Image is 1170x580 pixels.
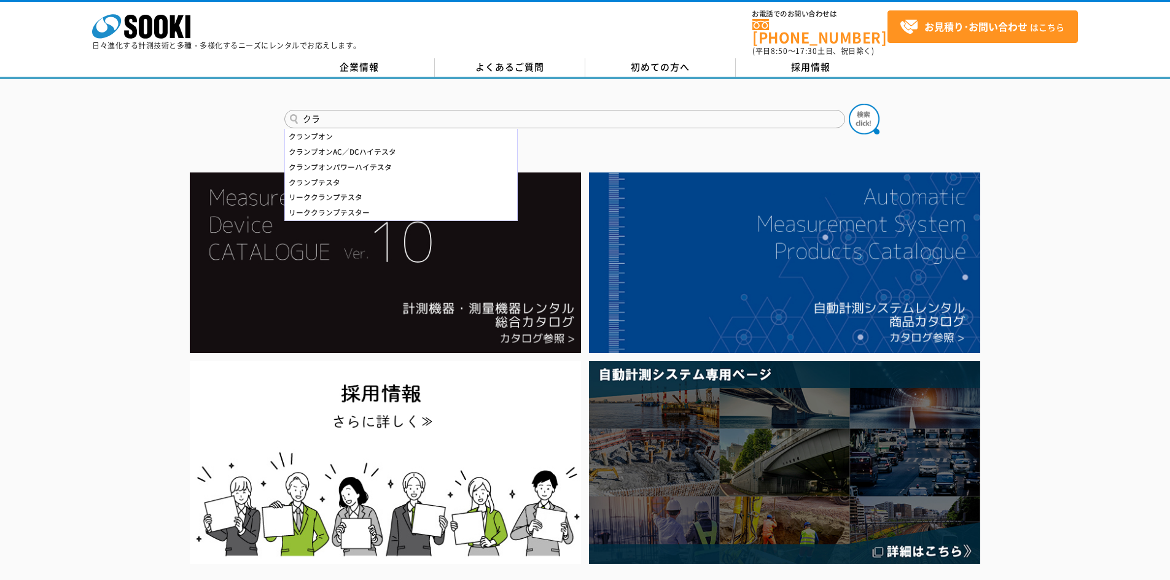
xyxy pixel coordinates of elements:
a: [PHONE_NUMBER] [752,19,887,44]
span: 初めての方へ [631,60,690,74]
p: 日々進化する計測技術と多種・多様化するニーズにレンタルでお応えします。 [92,42,361,49]
a: 企業情報 [284,58,435,77]
div: クランプオン [285,129,517,144]
img: Catalog Ver10 [190,172,581,353]
span: 8:50 [771,45,788,56]
img: 自動計測システム専用ページ [589,361,980,564]
img: btn_search.png [849,104,879,134]
a: 初めての方へ [585,58,736,77]
span: お電話でのお問い合わせは [752,10,887,18]
div: クランプテスタ [285,175,517,190]
div: クランプオンパワーハイテスタ [285,160,517,175]
span: (平日 ～ 土日、祝日除く) [752,45,874,56]
a: 採用情報 [736,58,886,77]
img: 自動計測システムカタログ [589,172,980,353]
a: よくあるご質問 [435,58,585,77]
span: 17:30 [795,45,817,56]
div: リーククランプテスター [285,205,517,220]
strong: お見積り･お問い合わせ [924,19,1028,34]
div: クランプオンAC／DCハイテスタ [285,144,517,160]
a: お見積り･お問い合わせはこちら [887,10,1078,43]
div: リーククランプテスタ [285,190,517,205]
span: はこちら [900,18,1064,36]
input: 商品名、型式、NETIS番号を入力してください [284,110,845,128]
img: SOOKI recruit [190,361,581,564]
